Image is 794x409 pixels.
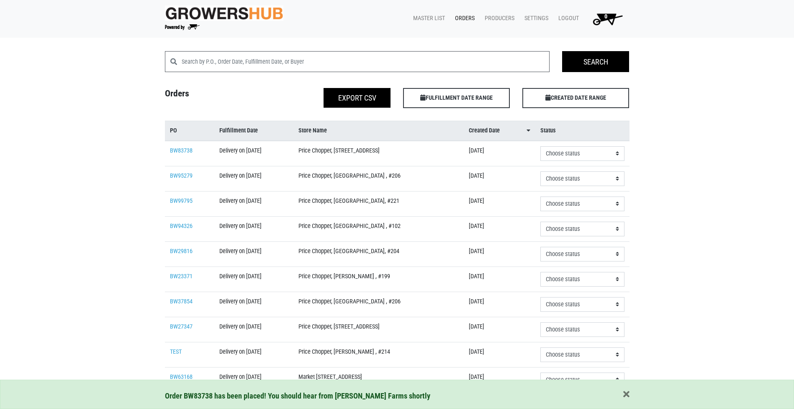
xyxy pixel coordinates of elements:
[214,317,294,342] td: Delivery on [DATE]
[170,172,193,179] a: BW95279
[293,292,463,317] td: Price Chopper, [GEOGRAPHIC_DATA] , #206
[165,5,284,21] img: original-fc7597fdc6adbb9d0e2ae620e786d1a2.jpg
[589,10,626,27] img: Cart
[293,166,463,191] td: Price Chopper, [GEOGRAPHIC_DATA] , #206
[214,267,294,292] td: Delivery on [DATE]
[478,10,518,26] a: Producers
[464,141,535,166] td: [DATE]
[464,241,535,267] td: [DATE]
[214,166,294,191] td: Delivery on [DATE]
[469,126,530,135] a: Created Date
[214,241,294,267] td: Delivery on [DATE]
[464,342,535,367] td: [DATE]
[293,141,463,166] td: Price Chopper, [STREET_ADDRESS]
[298,126,327,135] span: Store Name
[464,317,535,342] td: [DATE]
[170,248,193,255] a: BW29816
[464,292,535,317] td: [DATE]
[522,88,629,108] span: CREATED DATE RANGE
[165,390,630,402] div: Order BW83738 has been placed! You should hear from [PERSON_NAME] Farms shortly
[214,191,294,216] td: Delivery on [DATE]
[604,13,607,20] span: 0
[464,367,535,392] td: [DATE]
[214,367,294,392] td: Delivery on [DATE]
[464,267,535,292] td: [DATE]
[170,273,193,280] a: BW23371
[540,126,556,135] span: Status
[170,147,193,154] a: BW83738
[469,126,500,135] span: Created Date
[293,267,463,292] td: Price Chopper, [PERSON_NAME] , #199
[170,348,182,355] a: TEST
[293,191,463,216] td: Price Chopper, [GEOGRAPHIC_DATA], #221
[293,342,463,367] td: Price Chopper, [PERSON_NAME] , #214
[219,126,258,135] span: Fulfillment Date
[170,373,193,381] a: BW63168
[582,10,630,27] a: 0
[448,10,478,26] a: Orders
[464,166,535,191] td: [DATE]
[170,298,193,305] a: BW37854
[219,126,289,135] a: Fulfillment Date
[170,323,193,330] a: BW27347
[324,88,391,108] button: Export CSV
[293,317,463,342] td: Price Chopper, [STREET_ADDRESS]
[159,88,278,105] h4: Orders
[406,10,448,26] a: Master List
[214,342,294,367] td: Delivery on [DATE]
[293,241,463,267] td: Price Chopper, [GEOGRAPHIC_DATA], #204
[464,191,535,216] td: [DATE]
[214,141,294,166] td: Delivery on [DATE]
[518,10,552,26] a: Settings
[170,197,193,204] a: BW99795
[540,126,624,135] a: Status
[562,51,629,72] input: Search
[214,292,294,317] td: Delivery on [DATE]
[298,126,458,135] a: Store Name
[293,216,463,241] td: Price Chopper, [GEOGRAPHIC_DATA] , #102
[182,51,550,72] input: Search by P.O., Order Date, Fulfillment Date, or Buyer
[165,24,200,30] img: Powered by Big Wheelbarrow
[293,367,463,392] td: Market [STREET_ADDRESS]
[464,216,535,241] td: [DATE]
[170,223,193,230] a: BW94326
[552,10,582,26] a: Logout
[214,216,294,241] td: Delivery on [DATE]
[170,126,177,135] span: PO
[170,126,209,135] a: PO
[403,88,510,108] span: FULFILLMENT DATE RANGE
